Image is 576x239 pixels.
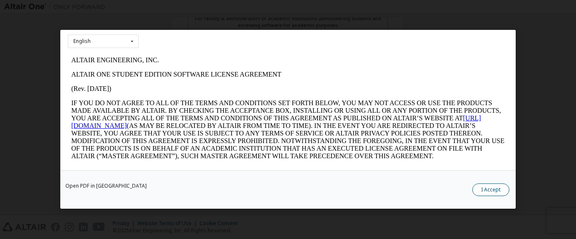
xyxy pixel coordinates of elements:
p: (Rev. [DATE]) [3,32,437,40]
p: IF YOU DO NOT AGREE TO ALL OF THE TERMS AND CONDITIONS SET FORTH BELOW, YOU MAY NOT ACCESS OR USE... [3,46,437,107]
a: Open PDF in [GEOGRAPHIC_DATA] [65,184,147,189]
p: ALTAIR ONE STUDENT EDITION SOFTWARE LICENSE AGREEMENT [3,18,437,25]
a: [URL][DOMAIN_NAME] [3,61,413,76]
div: English [73,39,91,44]
p: ALTAIR ENGINEERING, INC. [3,3,437,11]
button: I Accept [472,184,509,197]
